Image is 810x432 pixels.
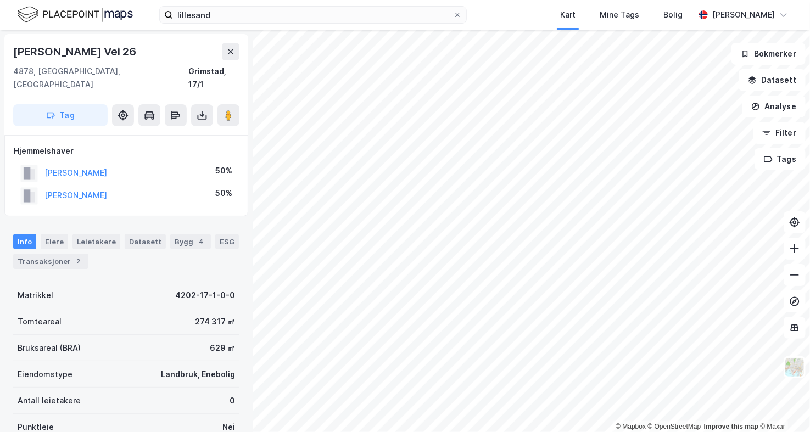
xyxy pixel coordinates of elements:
[170,234,211,249] div: Bygg
[755,379,810,432] iframe: Chat Widget
[161,368,235,381] div: Landbruk, Enebolig
[712,8,775,21] div: [PERSON_NAME]
[195,236,206,247] div: 4
[188,65,239,91] div: Grimstad, 17/1
[755,148,806,170] button: Tags
[125,234,166,249] div: Datasett
[195,315,235,328] div: 274 317 ㎡
[742,96,806,117] button: Analyse
[18,368,72,381] div: Eiendomstype
[13,254,88,269] div: Transaksjoner
[13,65,188,91] div: 4878, [GEOGRAPHIC_DATA], [GEOGRAPHIC_DATA]
[14,144,239,158] div: Hjemmelshaver
[616,423,646,430] a: Mapbox
[704,423,758,430] a: Improve this map
[18,394,81,407] div: Antall leietakere
[13,43,138,60] div: [PERSON_NAME] Vei 26
[731,43,806,65] button: Bokmerker
[739,69,806,91] button: Datasett
[210,341,235,355] div: 629 ㎡
[18,315,62,328] div: Tomteareal
[648,423,701,430] a: OpenStreetMap
[13,234,36,249] div: Info
[663,8,683,21] div: Bolig
[215,164,232,177] div: 50%
[72,234,120,249] div: Leietakere
[753,122,806,144] button: Filter
[73,256,84,267] div: 2
[175,289,235,302] div: 4202-17-1-0-0
[755,379,810,432] div: Kontrollprogram for chat
[784,357,805,378] img: Z
[18,341,81,355] div: Bruksareal (BRA)
[560,8,576,21] div: Kart
[41,234,68,249] div: Eiere
[18,5,133,24] img: logo.f888ab2527a4732fd821a326f86c7f29.svg
[215,187,232,200] div: 50%
[230,394,235,407] div: 0
[215,234,239,249] div: ESG
[18,289,53,302] div: Matrikkel
[600,8,639,21] div: Mine Tags
[13,104,108,126] button: Tag
[173,7,453,23] input: Søk på adresse, matrikkel, gårdeiere, leietakere eller personer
